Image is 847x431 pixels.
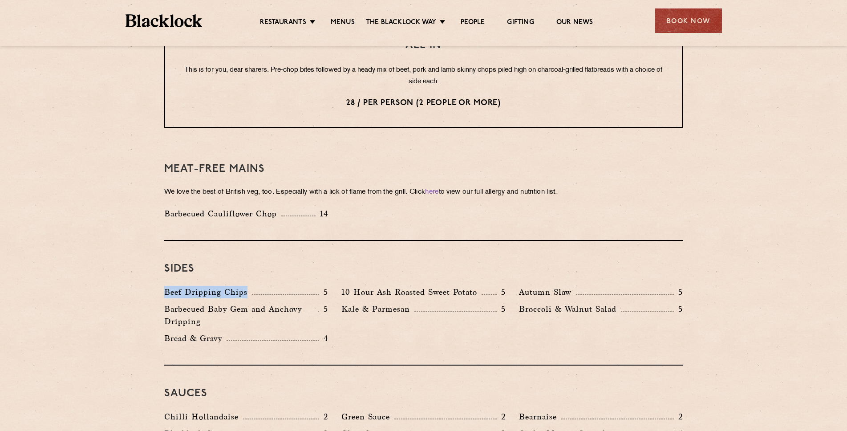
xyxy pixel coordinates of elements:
p: Chilli Hollandaise [164,411,243,423]
a: People [461,18,485,28]
h3: Sauces [164,388,683,399]
p: 5 [674,286,683,298]
p: This is for you, dear sharers. Pre-chop bites followed by a heady mix of beef, pork and lamb skin... [183,65,664,88]
p: 10 Hour Ash Roasted Sweet Potato [341,286,482,298]
p: Barbecued Baby Gem and Anchovy Dripping [164,303,318,328]
p: 5 [497,303,506,315]
p: 5 [674,303,683,315]
a: Gifting [507,18,534,28]
p: Barbecued Cauliflower Chop [164,207,281,220]
p: Beef Dripping Chips [164,286,252,298]
a: Restaurants [260,18,306,28]
p: Bread & Gravy [164,332,227,345]
p: Broccoli & Walnut Salad [519,303,621,315]
p: We love the best of British veg, too. Especially with a lick of flame from the grill. Click to vi... [164,186,683,199]
div: Book Now [655,8,722,33]
p: Kale & Parmesan [341,303,414,315]
img: BL_Textured_Logo-footer-cropped.svg [126,14,203,27]
p: 2 [674,411,683,423]
p: Bearnaise [519,411,561,423]
p: 5 [319,286,328,298]
p: Green Sauce [341,411,394,423]
p: 2 [319,411,328,423]
a: The Blacklock Way [366,18,436,28]
p: 4 [319,333,328,344]
h3: Meat-Free mains [164,163,683,175]
a: Menus [331,18,355,28]
a: here [425,189,438,195]
a: Our News [556,18,593,28]
p: 28 / per person (2 people or more) [183,98,664,109]
h3: Sides [164,263,683,275]
p: 5 [497,286,506,298]
p: Autumn Slaw [519,286,576,298]
p: 14 [316,208,328,220]
p: 2 [497,411,506,423]
p: 5 [319,303,328,315]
